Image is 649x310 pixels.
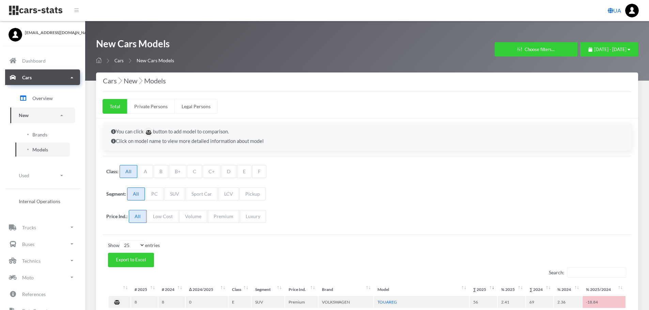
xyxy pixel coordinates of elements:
[22,273,34,282] p: Moto
[154,165,168,178] span: B
[221,165,236,178] span: D
[96,37,174,53] h1: New Cars Models
[498,283,526,295] th: %&nbsp;2025: activate to sort column ascending
[377,299,397,305] a: TOUAREG
[127,187,145,200] span: All
[9,5,63,16] img: navbar brand
[129,210,146,223] span: All
[239,187,266,200] span: Pickup
[605,4,624,17] a: UA
[252,296,284,308] td: SUV
[549,267,626,278] label: Search:
[32,131,47,138] span: Brands
[108,253,154,267] button: Export to Excel
[5,286,80,302] a: References
[22,223,36,232] p: Trucks
[625,4,639,17] img: ...
[554,283,582,295] th: %&nbsp;2024: activate to sort column ascending
[174,99,218,114] a: Legal Persons
[526,296,553,308] td: 69
[158,296,185,308] td: 8
[127,99,175,114] a: Private Persons
[179,210,207,223] span: Volume
[10,168,75,183] a: Used
[495,42,577,56] button: Choose filters...
[32,146,48,153] span: Models
[186,296,228,308] td: 0
[120,165,137,178] span: All
[15,143,70,157] a: Models
[218,187,239,200] span: LCV
[19,198,60,205] span: Internal Operations
[5,253,80,268] a: Technics
[470,296,497,308] td: 56
[252,283,284,295] th: Segment: activate to sort column ascending
[186,187,218,200] span: Sport Car
[567,267,626,278] input: Search:
[138,165,153,178] span: A
[106,168,119,175] label: Class:
[5,270,80,285] a: Moto
[5,236,80,252] a: Buses
[147,210,179,223] span: Low Cost
[554,296,582,308] td: 2.36
[131,283,158,295] th: #&nbsp;2025 : activate to sort column ascending
[158,283,185,295] th: #&nbsp;2024 : activate to sort column ascending
[285,283,318,295] th: Price Ind.: activate to sort column ascending
[145,187,164,200] span: PC
[229,296,251,308] td: E
[10,108,75,123] a: New
[106,213,128,220] label: Price Ind.:
[131,296,158,308] td: 8
[374,283,469,295] th: Model: activate to sort column ascending
[109,283,130,295] th: : activate to sort column ascending
[580,42,638,56] button: [DATE] - [DATE]
[319,283,374,295] th: Brand: activate to sort column ascending
[203,165,220,178] span: C+
[186,283,228,295] th: Δ&nbsp;2024/2025: activate to sort column ascending
[526,283,553,295] th: ∑&nbsp;2024: activate to sort column ascending
[229,283,251,295] th: Class: activate to sort column ascending
[498,296,526,308] td: 2.41
[103,99,127,114] a: Total
[120,240,145,250] select: Showentries
[10,90,75,107] a: Overview
[5,219,80,235] a: Trucks
[22,56,46,65] p: Dashboard
[22,73,32,82] p: Cars
[103,75,631,86] h4: Cars New Models
[114,58,124,63] a: Cars
[187,165,202,178] span: C
[583,283,625,295] th: %&nbsp;2025/2024: activate to sort column ascending
[285,296,318,308] td: Premium
[19,171,29,180] p: Used
[169,165,186,178] span: B+
[103,123,631,150] div: You can click button to add model to comparison. Click on model name to view more detailed inform...
[22,290,46,298] p: References
[25,30,77,36] span: [EMAIL_ADDRESS][DOMAIN_NAME]
[108,240,160,250] label: Show entries
[22,257,41,265] p: Technics
[319,296,374,308] td: VOLKSWAGEN
[137,58,174,63] span: New Cars Models
[240,210,266,223] span: Luxury
[164,187,185,200] span: SUV
[10,194,75,208] a: Internal Operations
[22,240,34,248] p: Buses
[470,283,497,295] th: ∑&nbsp;2025: activate to sort column ascending
[594,47,627,52] span: [DATE] - [DATE]
[208,210,239,223] span: Premium
[106,190,126,197] label: Segment:
[19,111,29,120] p: New
[15,128,70,142] a: Brands
[5,53,80,69] a: Dashboard
[583,296,625,308] td: -18.84
[32,95,53,102] span: Overview
[116,257,146,262] span: Export to Excel
[5,70,80,85] a: Cars
[9,28,77,36] a: [EMAIL_ADDRESS][DOMAIN_NAME]
[237,165,251,178] span: E
[252,165,266,178] span: F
